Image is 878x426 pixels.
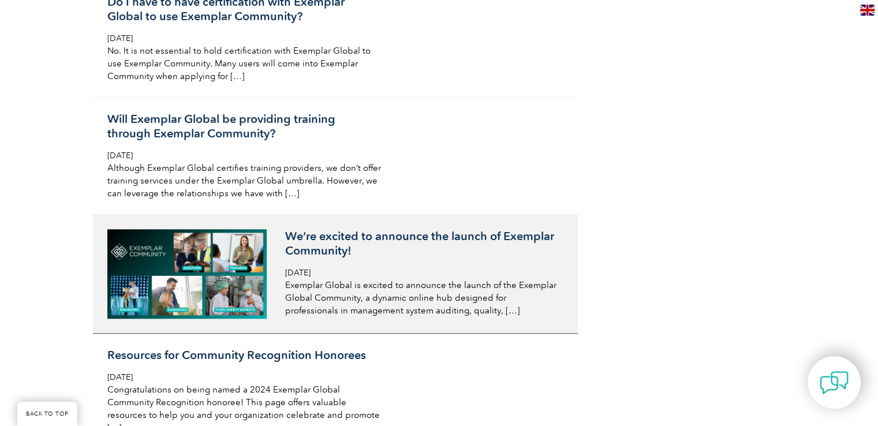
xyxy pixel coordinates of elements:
a: Will Exemplar Global be providing training through Exemplar Community? [DATE] Although Exemplar G... [93,98,578,215]
img: EG-Community-video-2-300x169.png [107,229,267,319]
p: Although Exemplar Global certifies training providers, we don’t offer training services under the... [107,162,381,200]
span: [DATE] [107,33,133,43]
span: [DATE] [107,151,133,160]
h3: Will Exemplar Global be providing training through Exemplar Community? [107,112,381,141]
span: [DATE] [107,372,133,382]
h3: Resources for Community Recognition Honorees [107,348,381,363]
a: We’re excited to announce the launch of Exemplar Community! [DATE] Exemplar Global is excited to ... [93,215,578,334]
p: No. It is not essential to hold certification with Exemplar Global to use Exemplar Community. Man... [107,44,381,83]
h3: We’re excited to announce the launch of Exemplar Community! [285,229,559,258]
img: contact-chat.png [820,368,849,397]
a: BACK TO TOP [17,402,77,426]
span: [DATE] [285,268,311,278]
img: en [860,5,875,16]
p: Exemplar Global is excited to announce the launch of the Exemplar Global Community, a dynamic onl... [285,279,559,317]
